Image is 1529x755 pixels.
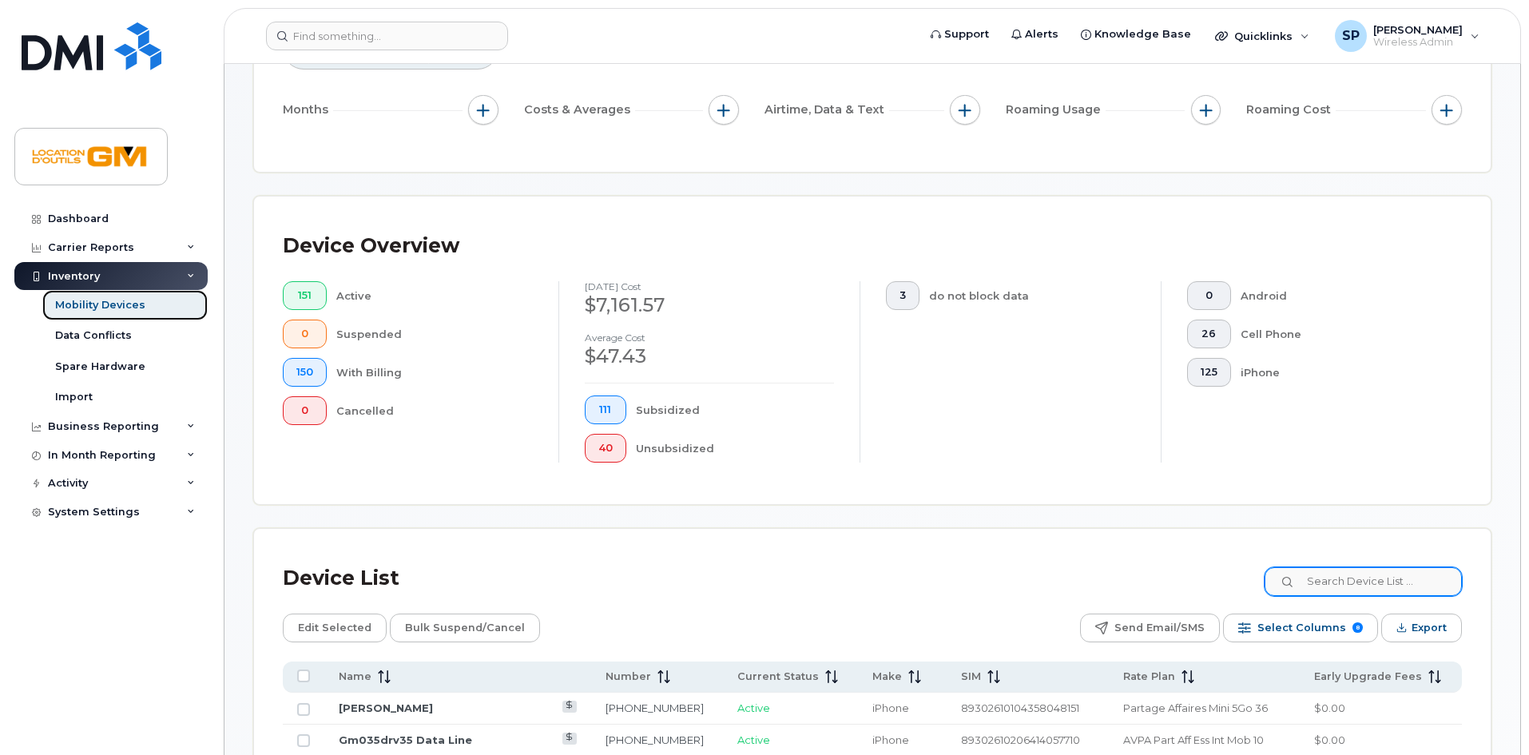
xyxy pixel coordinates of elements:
span: Costs & Averages [524,101,635,118]
button: Export [1381,614,1462,642]
div: do not block data [929,281,1136,310]
div: iPhone [1241,358,1437,387]
a: Alerts [1000,18,1070,50]
span: 0 [296,404,313,417]
span: Early Upgrade Fees [1314,670,1422,684]
div: Subsidized [636,395,835,424]
button: 0 [283,320,327,348]
input: Find something... [266,22,508,50]
span: 150 [296,366,313,379]
button: 151 [283,281,327,310]
a: Support [919,18,1000,50]
div: $47.43 [585,343,834,370]
span: Months [283,101,333,118]
span: Make [872,670,902,684]
span: SP [1342,26,1360,46]
div: $7,161.57 [585,292,834,319]
a: Gm035drv35 Data Line [339,733,472,746]
button: 125 [1187,358,1231,387]
a: [PERSON_NAME] [339,701,433,714]
span: 111 [598,403,613,416]
span: Roaming Usage [1006,101,1106,118]
span: 125 [1201,366,1217,379]
a: Knowledge Base [1070,18,1202,50]
button: 150 [283,358,327,387]
span: 0 [296,328,313,340]
div: Cancelled [336,396,534,425]
span: 151 [296,289,313,302]
h4: [DATE] cost [585,281,834,292]
span: Airtime, Data & Text [764,101,889,118]
span: 8 [1352,622,1363,633]
div: Device Overview [283,225,459,267]
button: Edit Selected [283,614,387,642]
span: Roaming Cost [1246,101,1336,118]
button: 26 [1187,320,1231,348]
span: Rate Plan [1123,670,1175,684]
input: Search Device List ... [1265,567,1462,596]
span: iPhone [872,733,909,746]
button: Send Email/SMS [1080,614,1220,642]
span: 89302610206414057710 [961,733,1080,746]
span: 40 [598,442,613,455]
div: With Billing [336,358,534,387]
span: 26 [1201,328,1217,340]
span: Bulk Suspend/Cancel [405,616,525,640]
span: SIM [961,670,981,684]
span: Active [737,701,770,714]
span: Wireless Admin [1373,36,1463,49]
span: Partage Affaires Mini 5Go 36 [1123,701,1268,714]
span: Support [944,26,989,42]
div: Sumit Patel [1324,20,1491,52]
div: Suspended [336,320,534,348]
span: [PERSON_NAME] [1373,23,1463,36]
span: 3 [900,289,906,302]
div: Active [336,281,534,310]
span: Number [606,670,651,684]
span: iPhone [872,701,909,714]
span: Current Status [737,670,819,684]
a: [PHONE_NUMBER] [606,733,704,746]
span: Knowledge Base [1094,26,1191,42]
a: [PHONE_NUMBER] [606,701,704,714]
span: Send Email/SMS [1114,616,1205,640]
span: AVPA Part Aff Ess Int Mob 10 [1123,733,1264,746]
div: Device List [283,558,399,599]
button: 111 [585,395,626,424]
span: Quicklinks [1234,30,1293,42]
div: Android [1241,281,1437,310]
span: $0.00 [1314,701,1345,714]
a: View Last Bill [562,733,578,745]
button: 0 [283,396,327,425]
span: Export [1412,616,1447,640]
span: Select Columns [1257,616,1346,640]
button: 40 [585,434,626,463]
div: Unsubsidized [636,434,835,463]
button: Bulk Suspend/Cancel [390,614,540,642]
button: 3 [886,281,919,310]
span: 0 [1201,289,1217,302]
span: Edit Selected [298,616,371,640]
button: 0 [1187,281,1231,310]
span: 89302610104358048151 [961,701,1079,714]
span: Active [737,733,770,746]
span: $0.00 [1314,733,1345,746]
span: Alerts [1025,26,1058,42]
span: Name [339,670,371,684]
div: Quicklinks [1204,20,1320,52]
h4: Average cost [585,332,834,343]
button: Select Columns 8 [1223,614,1378,642]
a: View Last Bill [562,701,578,713]
div: Cell Phone [1241,320,1437,348]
